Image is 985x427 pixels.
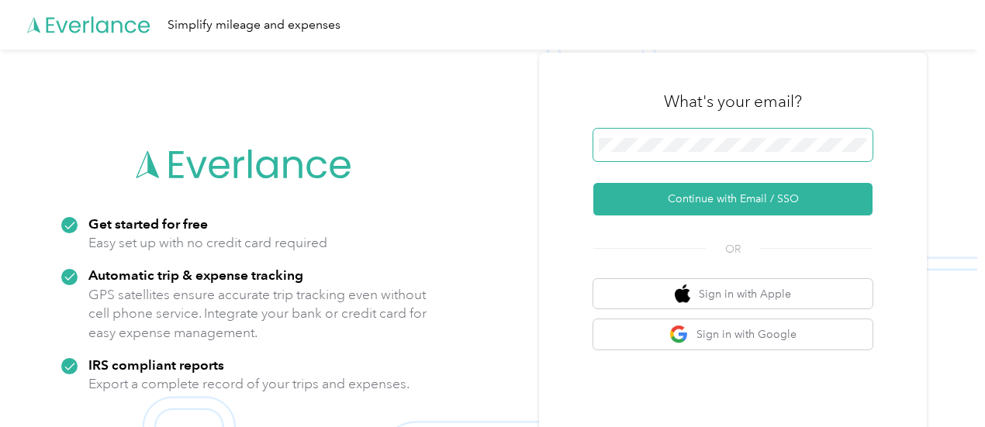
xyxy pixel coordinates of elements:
[88,267,303,283] strong: Automatic trip & expense tracking
[88,233,327,253] p: Easy set up with no credit card required
[593,319,873,350] button: google logoSign in with Google
[706,241,760,257] span: OR
[88,374,410,394] p: Export a complete record of your trips and expenses.
[168,15,340,35] div: Simplify mileage and expenses
[88,356,224,373] strong: IRS compliant reports
[664,91,802,112] h3: What's your email?
[593,183,873,215] button: Continue with Email / SSO
[88,285,427,343] p: GPS satellites ensure accurate trip tracking even without cell phone service. Integrate your bank...
[669,325,689,344] img: google logo
[88,215,208,232] strong: Get started for free
[593,279,873,309] button: apple logoSign in with Apple
[675,284,690,304] img: apple logo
